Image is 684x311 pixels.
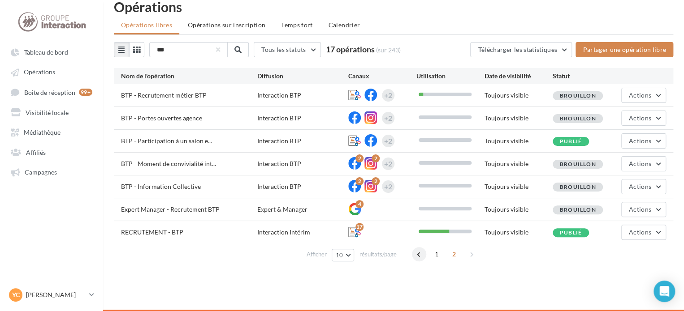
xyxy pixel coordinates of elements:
[372,177,380,185] div: 2
[336,251,343,259] span: 10
[121,72,257,81] div: Nom de l'opération
[257,91,348,100] div: Interaction BTP
[621,179,666,194] button: Actions
[121,91,207,99] span: BTP - Recrutement métier BTP
[485,114,553,123] div: Toujours visible
[257,182,348,191] div: Interaction BTP
[384,158,392,170] div: +2
[24,68,55,76] span: Opérations
[654,281,675,302] div: Open Intercom Messenger
[560,206,596,213] span: Brouillon
[5,64,98,80] a: Opérations
[384,135,392,147] div: +2
[416,72,485,81] div: Utilisation
[621,88,666,103] button: Actions
[257,159,348,168] div: Interaction BTP
[281,21,313,29] span: Temps fort
[355,154,364,162] div: 2
[26,108,69,116] span: Visibilité locale
[560,183,596,190] span: Brouillon
[384,180,392,193] div: +2
[24,128,61,136] span: Médiathèque
[621,111,666,126] button: Actions
[25,168,57,176] span: Campagnes
[447,247,461,261] span: 2
[24,48,68,56] span: Tableau de bord
[384,112,392,124] div: +2
[257,136,348,145] div: Interaction BTP
[24,88,75,96] span: Boîte de réception
[26,290,86,299] p: [PERSON_NAME]
[5,124,98,140] a: Médiathèque
[257,114,348,123] div: Interaction BTP
[485,159,553,168] div: Toujours visible
[348,72,416,81] div: Canaux
[376,46,401,54] span: (sur 243)
[629,183,651,190] span: Actions
[629,91,651,99] span: Actions
[485,72,553,81] div: Date de visibilité
[121,205,220,213] span: Expert Manager - Recrutement BTP
[5,84,98,100] a: Boîte de réception 99+
[355,200,364,208] div: 4
[7,286,96,303] a: YC [PERSON_NAME]
[621,156,666,171] button: Actions
[485,91,553,100] div: Toujours visible
[478,46,557,53] span: Télécharger les statistiques
[560,92,596,99] span: Brouillon
[629,114,651,122] span: Actions
[332,249,355,261] button: 10
[5,44,98,60] a: Tableau de bord
[485,228,553,237] div: Toujours visible
[576,42,673,57] button: Partager une opération libre
[5,104,98,120] a: Visibilité locale
[326,44,375,54] span: 17 opérations
[485,205,553,214] div: Toujours visible
[257,72,348,81] div: Diffusion
[429,247,444,261] span: 1
[79,89,92,96] div: 99+
[261,46,306,53] span: Tous les statuts
[121,160,216,167] span: BTP - Moment de convivialité int...
[5,163,98,179] a: Campagnes
[359,250,396,259] span: résultats/page
[470,42,572,57] button: Télécharger les statistiques
[5,144,98,160] a: Affiliés
[560,229,582,236] span: Publié
[485,182,553,191] div: Toujours visible
[485,136,553,145] div: Toujours visible
[629,137,651,145] span: Actions
[355,223,364,231] div: 17
[355,177,364,185] div: 2
[372,154,380,162] div: 2
[329,21,360,29] span: Calendrier
[257,228,348,237] div: Interaction Intérim
[307,250,327,259] span: Afficher
[121,114,202,122] span: BTP - Portes ouvertes agence
[621,225,666,240] button: Actions
[629,160,651,167] span: Actions
[188,21,265,29] span: Opérations sur inscription
[560,138,582,145] span: Publié
[121,228,183,236] span: RECRUTEMENT - BTP
[384,89,392,102] div: +2
[621,133,666,149] button: Actions
[560,161,596,167] span: Brouillon
[121,137,212,145] span: BTP - Participation à un salon e...
[254,42,321,57] button: Tous les statuts
[121,183,201,190] span: BTP - Information Collective
[26,148,46,156] span: Affiliés
[553,72,621,81] div: Statut
[629,205,651,213] span: Actions
[12,290,20,299] span: YC
[621,202,666,217] button: Actions
[257,205,348,214] div: Expert & Manager
[560,115,596,122] span: Brouillon
[629,228,651,236] span: Actions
